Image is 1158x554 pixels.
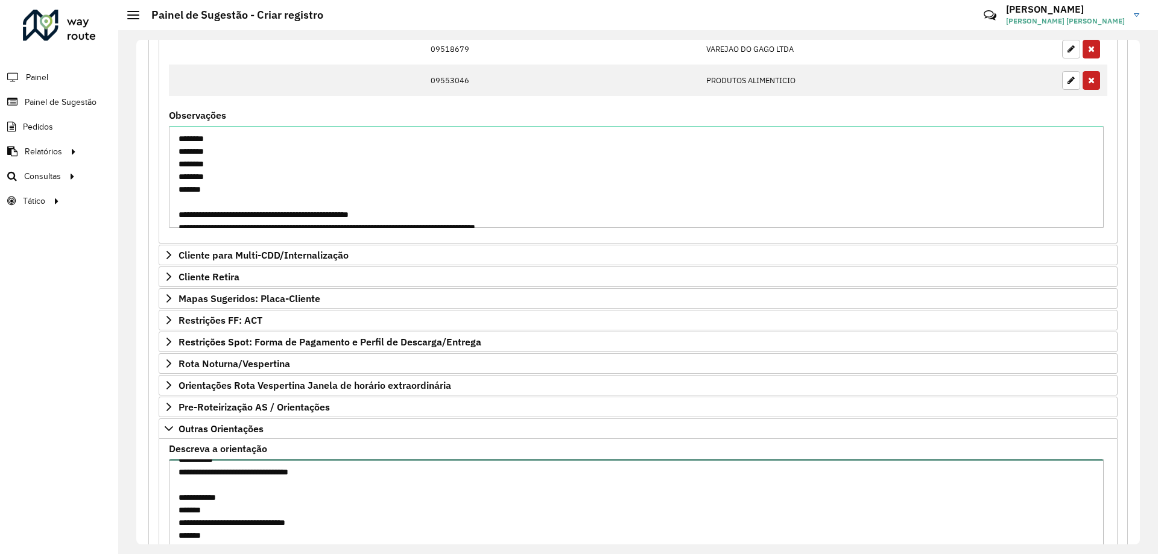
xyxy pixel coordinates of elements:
[159,288,1118,309] a: Mapas Sugeridos: Placa-Cliente
[23,121,53,133] span: Pedidos
[424,33,700,65] td: 09518679
[159,375,1118,395] a: Orientações Rota Vespertina Janela de horário extraordinária
[1006,4,1125,15] h3: [PERSON_NAME]
[26,71,48,84] span: Painel
[977,2,1003,28] a: Contato Rápido
[23,195,45,207] span: Tático
[700,65,934,96] td: PRODUTOS ALIMENTICIO
[169,108,226,122] label: Observações
[25,96,96,109] span: Painel de Sugestão
[159,310,1118,330] a: Restrições FF: ACT
[159,245,1118,265] a: Cliente para Multi-CDD/Internalização
[169,441,267,456] label: Descreva a orientação
[159,332,1118,352] a: Restrições Spot: Forma de Pagamento e Perfil de Descarga/Entrega
[159,353,1118,374] a: Rota Noturna/Vespertina
[424,65,700,96] td: 09553046
[139,8,323,22] h2: Painel de Sugestão - Criar registro
[1006,16,1125,27] span: [PERSON_NAME] [PERSON_NAME]
[179,402,330,412] span: Pre-Roteirização AS / Orientações
[179,380,451,390] span: Orientações Rota Vespertina Janela de horário extraordinária
[179,315,262,325] span: Restrições FF: ACT
[159,266,1118,287] a: Cliente Retira
[700,33,934,65] td: VAREJAO DO GAGO LTDA
[159,397,1118,417] a: Pre-Roteirização AS / Orientações
[24,170,61,183] span: Consultas
[179,424,264,433] span: Outras Orientações
[179,337,481,347] span: Restrições Spot: Forma de Pagamento e Perfil de Descarga/Entrega
[179,294,320,303] span: Mapas Sugeridos: Placa-Cliente
[179,272,239,282] span: Cliente Retira
[179,359,290,368] span: Rota Noturna/Vespertina
[25,145,62,158] span: Relatórios
[179,250,349,260] span: Cliente para Multi-CDD/Internalização
[159,418,1118,439] a: Outras Orientações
